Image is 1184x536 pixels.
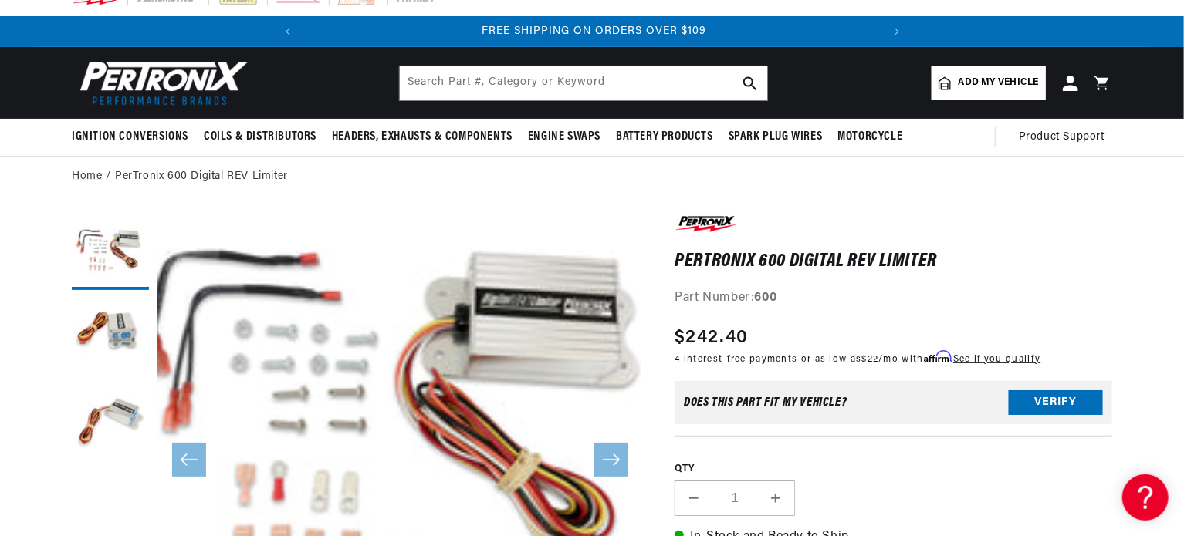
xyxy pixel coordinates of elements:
[196,119,324,155] summary: Coils & Distributors
[72,298,149,375] button: Load image 2 in gallery view
[1019,129,1105,146] span: Product Support
[482,25,707,37] span: FREE SHIPPING ON ORDERS OVER $109
[830,119,910,155] summary: Motorcycle
[675,324,748,352] span: $242.40
[924,351,951,362] span: Affirm
[932,66,1046,100] a: Add my vehicle
[72,383,149,460] button: Load image 3 in gallery view
[324,119,520,155] summary: Headers, Exhausts & Components
[306,23,884,40] div: 2 of 2
[675,254,1112,269] h1: PerTronix 600 Digital REV Limiter
[837,129,902,145] span: Motorcycle
[616,129,713,145] span: Battery Products
[675,352,1040,366] p: 4 interest-free payments or as low as /mo with .
[72,168,1112,185] nav: breadcrumbs
[953,355,1040,364] a: See if you qualify - Learn more about Affirm Financing (opens in modal)
[675,463,1112,476] label: QTY
[862,355,879,364] span: $22
[755,292,777,304] strong: 600
[72,119,196,155] summary: Ignition Conversions
[115,168,288,185] a: PerTronix 600 Digital REV Limiter
[72,129,188,145] span: Ignition Conversions
[172,443,206,477] button: Slide left
[1009,390,1103,415] button: Verify
[608,119,721,155] summary: Battery Products
[959,76,1039,90] span: Add my vehicle
[675,288,1112,308] div: Part Number:
[721,119,830,155] summary: Spark Plug Wires
[306,23,884,40] div: Announcement
[332,129,513,145] span: Headers, Exhausts & Components
[72,213,149,290] button: Load image 1 in gallery view
[72,168,102,185] a: Home
[33,16,1151,47] slideshow-component: Translation missing: en.sections.announcements.announcement_bar
[1019,119,1112,156] summary: Product Support
[881,16,912,47] button: Translation missing: en.sections.announcements.next_announcement
[272,16,303,47] button: Translation missing: en.sections.announcements.previous_announcement
[729,129,823,145] span: Spark Plug Wires
[204,129,316,145] span: Coils & Distributors
[528,129,600,145] span: Engine Swaps
[684,396,847,409] div: Does This part fit My vehicle?
[594,443,628,477] button: Slide right
[72,56,249,110] img: Pertronix
[733,66,767,100] button: search button
[520,119,608,155] summary: Engine Swaps
[400,66,767,100] input: Search Part #, Category or Keyword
